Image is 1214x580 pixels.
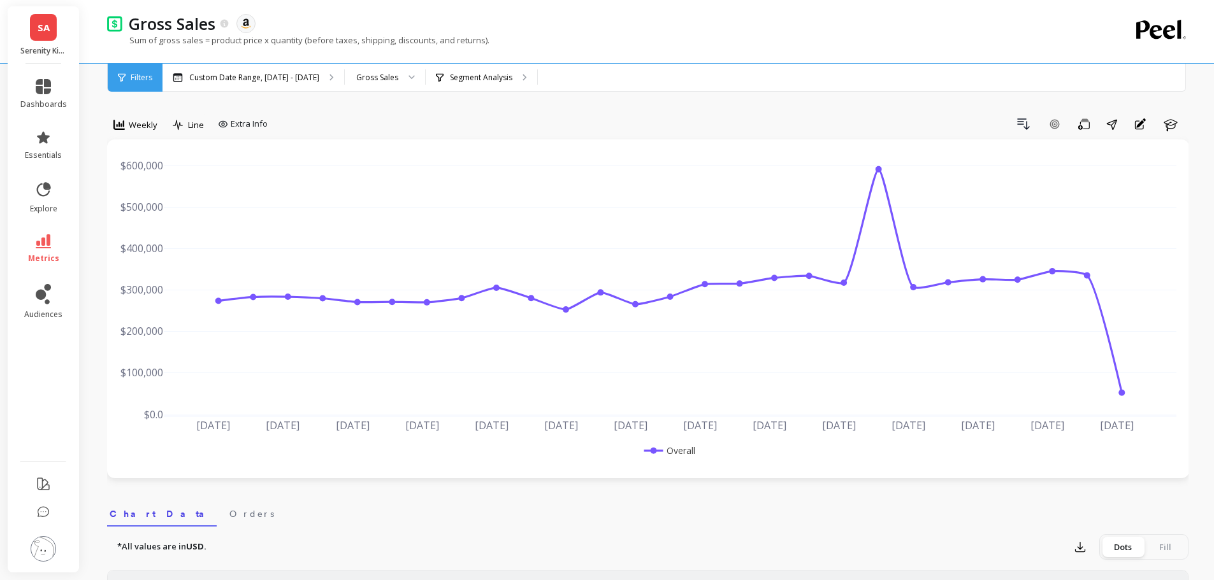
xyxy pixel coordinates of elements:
div: Dots [1102,537,1144,557]
nav: Tabs [107,497,1189,527]
span: metrics [28,253,59,264]
span: explore [30,204,57,214]
strong: USD. [186,541,206,552]
img: header icon [107,15,122,31]
div: Gross Sales [356,71,398,83]
span: SA [38,20,50,35]
img: api.amazon.svg [240,18,252,29]
span: Line [188,119,204,131]
span: Weekly [129,119,157,131]
span: audiences [24,309,62,320]
span: Chart Data [110,507,214,520]
span: Orders [229,507,274,520]
p: Custom Date Range, [DATE] - [DATE] [189,73,319,83]
span: dashboards [20,99,67,110]
span: essentials [25,150,62,160]
p: Gross Sales [129,13,215,34]
img: profile picture [31,536,56,562]
span: Filters [131,73,152,83]
p: Serenity Kids - Amazon [20,46,67,56]
span: Extra Info [231,118,268,131]
p: Sum of gross sales = product price x quantity (before taxes, shipping, discounts, and returns). [107,34,489,46]
p: *All values are in [117,541,206,553]
p: Segment Analysis [450,73,512,83]
div: Fill [1144,537,1186,557]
